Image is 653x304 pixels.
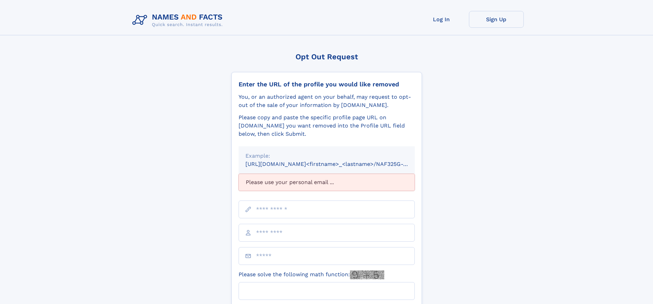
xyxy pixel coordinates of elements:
small: [URL][DOMAIN_NAME]<firstname>_<lastname>/NAF325G-xxxxxxxx [245,161,428,167]
div: Please copy and paste the specific profile page URL on [DOMAIN_NAME] you want removed into the Pr... [239,113,415,138]
div: Opt Out Request [231,52,422,61]
a: Log In [414,11,469,28]
div: You, or an authorized agent on your behalf, may request to opt-out of the sale of your informatio... [239,93,415,109]
div: Example: [245,152,408,160]
div: Enter the URL of the profile you would like removed [239,81,415,88]
img: Logo Names and Facts [130,11,228,29]
div: Please use your personal email ... [239,174,415,191]
label: Please solve the following math function: [239,270,384,279]
a: Sign Up [469,11,524,28]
